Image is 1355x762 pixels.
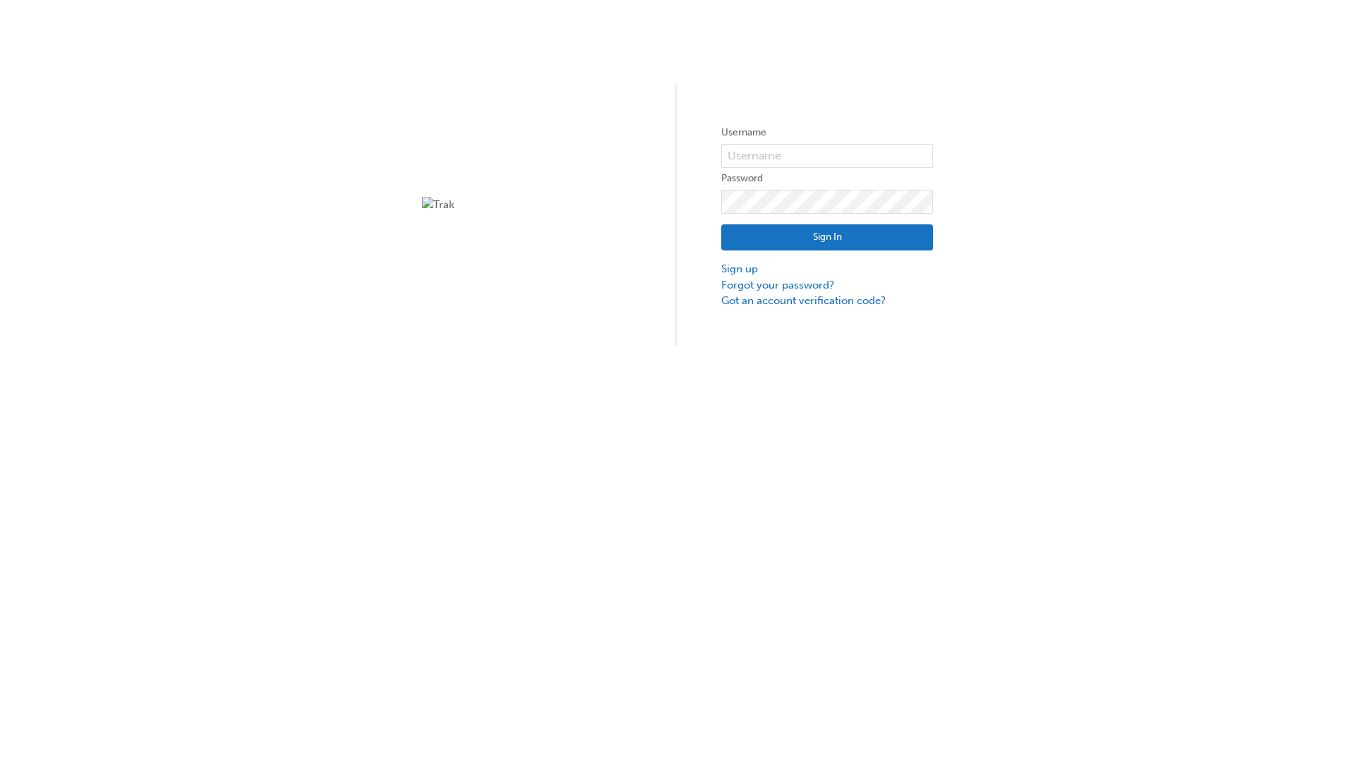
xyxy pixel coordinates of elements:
[721,277,933,294] a: Forgot your password?
[721,293,933,309] a: Got an account verification code?
[721,144,933,168] input: Username
[721,170,933,187] label: Password
[721,124,933,141] label: Username
[422,197,634,213] img: Trak
[721,261,933,277] a: Sign up
[721,224,933,251] button: Sign In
